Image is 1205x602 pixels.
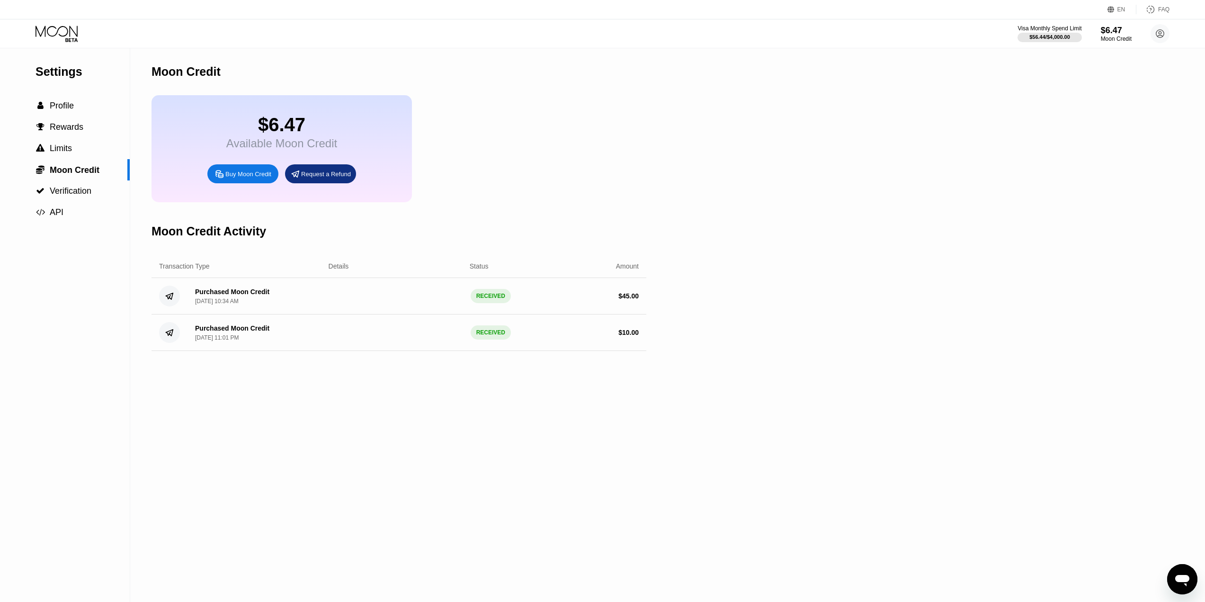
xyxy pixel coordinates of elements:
div: Status [470,262,489,270]
iframe: Кнопка запуска окна обмена сообщениями [1167,564,1197,594]
div: RECEIVED [471,325,511,340]
div: $56.44 / $4,000.00 [1029,34,1070,40]
div: Details [329,262,349,270]
div: [DATE] 10:34 AM [195,298,239,305]
div: $6.47 [226,114,337,135]
div: Request a Refund [285,164,356,183]
div: $ 10.00 [618,329,639,336]
div: Moon Credit [1101,36,1132,42]
div: Visa Monthly Spend Limit$56.44/$4,000.00 [1018,25,1081,42]
div: Purchased Moon Credit [195,288,269,296]
div: EN [1117,6,1125,13]
span:  [37,101,44,110]
div: RECEIVED [471,289,511,303]
span: Verification [50,186,91,196]
div: Request a Refund [301,170,351,178]
span: Rewards [50,122,83,132]
div:  [36,165,45,174]
div: [DATE] 11:01 PM [195,334,239,341]
div:  [36,101,45,110]
span: API [50,207,63,217]
div: EN [1107,5,1136,14]
div: Purchased Moon Credit [195,324,269,332]
div: $ 45.00 [618,292,639,300]
div: Buy Moon Credit [207,164,278,183]
span:  [36,144,45,153]
div: FAQ [1136,5,1169,14]
span:  [36,208,45,216]
div: $6.47 [1101,26,1132,36]
div:  [36,123,45,131]
div: Settings [36,65,130,79]
div:  [36,208,45,216]
div: FAQ [1158,6,1169,13]
span: Limits [50,144,72,153]
div: Amount [616,262,639,270]
div: $6.47Moon Credit [1101,26,1132,42]
div: Available Moon Credit [226,137,337,150]
span:  [36,165,45,174]
span: Moon Credit [50,165,99,175]
span:  [36,187,45,195]
div: Moon Credit Activity [152,225,266,238]
div: Moon Credit [152,65,221,79]
div: Buy Moon Credit [225,170,271,178]
span: Profile [50,101,74,110]
div: Visa Monthly Spend Limit [1018,25,1081,32]
div: Transaction Type [159,262,210,270]
div:  [36,187,45,195]
span:  [36,123,45,131]
div:  [36,144,45,153]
